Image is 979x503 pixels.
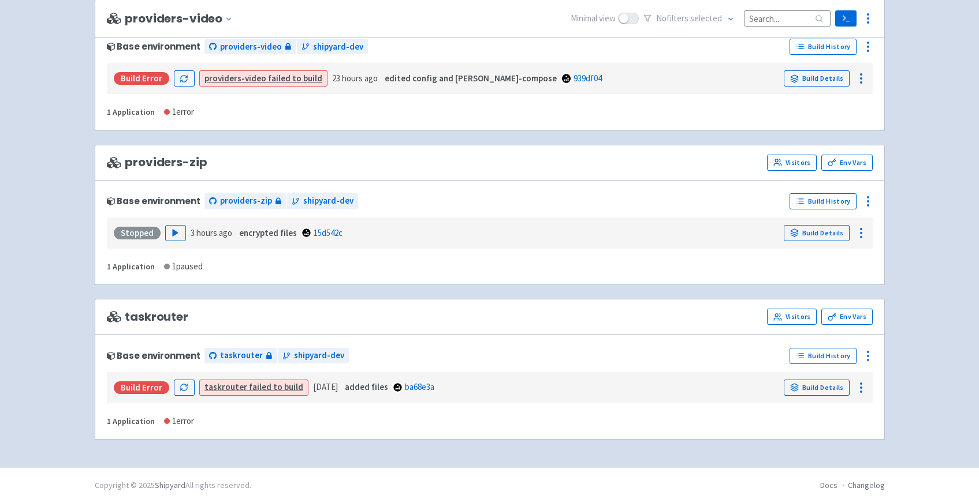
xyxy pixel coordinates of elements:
[790,193,857,209] a: Build History
[204,73,322,84] a: providers-video failed to build
[790,348,857,364] a: Build History
[690,13,722,24] span: selected
[574,73,602,84] a: 939df04
[114,227,161,239] div: Stopped
[744,10,831,26] input: Search...
[164,260,203,273] div: 1 paused
[107,156,207,169] span: providers-zip
[114,381,169,394] div: Build Error
[784,70,850,87] a: Build Details
[107,351,200,361] div: Base environment
[345,381,388,392] strong: added files
[220,194,272,208] span: providers-zip
[107,106,155,119] div: 1 Application
[165,225,186,241] button: Play
[821,155,872,171] a: Env Vars
[204,73,266,84] strong: providers-video
[385,73,557,84] strong: edited config and [PERSON_NAME]-compose
[155,480,185,490] a: Shipyard
[95,479,251,491] div: Copyright © 2025 All rights reserved.
[204,381,247,392] strong: taskrouter
[204,193,286,209] a: providers-zip
[287,193,358,209] a: shipyard-dev
[204,39,296,55] a: providers-video
[107,310,188,324] span: taskrouter
[114,72,169,85] div: Build Error
[767,155,817,171] a: Visitors
[107,42,200,51] div: Base environment
[297,39,368,55] a: shipyard-dev
[107,196,200,206] div: Base environment
[767,309,817,325] a: Visitors
[332,73,378,84] time: 23 hours ago
[220,40,282,54] span: providers-video
[790,39,857,55] a: Build History
[820,480,837,490] a: Docs
[239,227,297,238] strong: encrypted files
[191,227,232,238] time: 3 hours ago
[656,12,722,25] span: No filter s
[784,225,850,241] a: Build Details
[835,10,857,27] a: Terminal
[204,381,303,392] a: taskrouter failed to build
[784,380,850,396] a: Build Details
[314,227,343,238] a: 15d542c
[220,349,263,362] span: taskrouter
[164,415,194,428] div: 1 error
[313,381,338,392] time: [DATE]
[405,381,434,392] a: ba68e3a
[107,415,155,428] div: 1 Application
[125,12,237,25] button: providers-video
[294,349,344,362] span: shipyard-dev
[204,348,277,363] a: taskrouter
[848,480,885,490] a: Changelog
[303,194,353,208] span: shipyard-dev
[107,260,155,273] div: 1 Application
[571,12,616,25] span: Minimal view
[313,40,363,54] span: shipyard-dev
[821,309,872,325] a: Env Vars
[278,348,349,363] a: shipyard-dev
[164,106,194,119] div: 1 error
